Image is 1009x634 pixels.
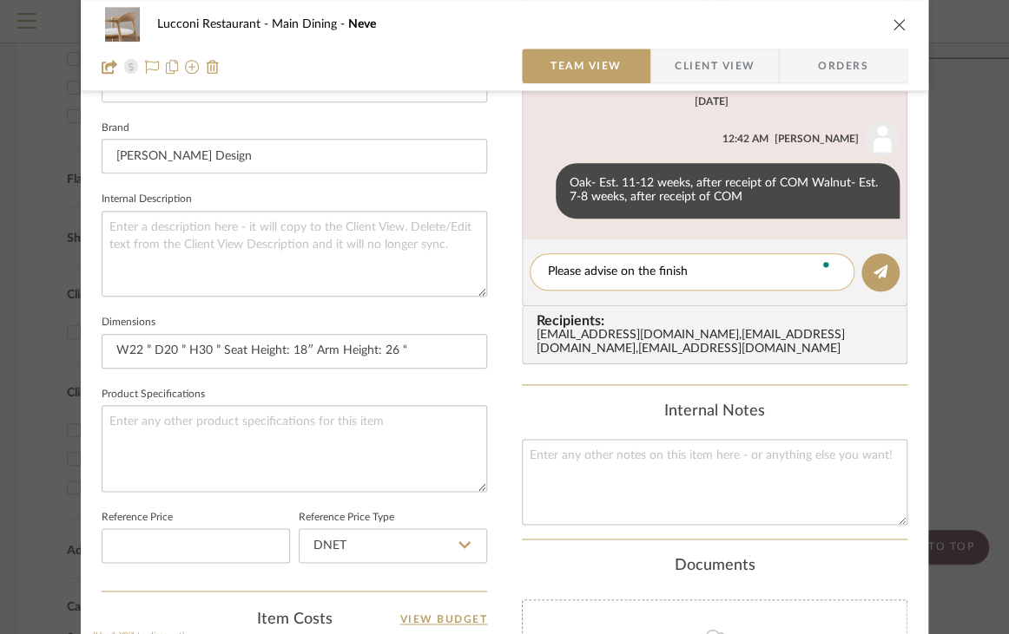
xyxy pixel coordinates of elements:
div: Documents [522,557,907,576]
img: Remove from project [206,60,220,74]
span: Neve [348,18,376,30]
label: Internal Description [102,195,192,204]
span: Lucconi Restaurant [157,18,272,30]
label: Reference Price Type [299,513,394,522]
a: View Budget [400,609,488,630]
span: Main Dining [272,18,348,30]
img: d70ad3fc-0307-4681-ad85-7c6e1c8a8880_48x40.jpg [102,7,143,42]
label: Product Specifications [102,390,205,399]
div: Item Costs [102,609,487,630]
input: Enter the dimensions of this item [102,334,487,369]
label: Brand [102,124,129,133]
span: Recipients: [537,313,900,329]
button: close [892,16,907,32]
div: [EMAIL_ADDRESS][DOMAIN_NAME] , [EMAIL_ADDRESS][DOMAIN_NAME] , [EMAIL_ADDRESS][DOMAIN_NAME] [537,329,900,356]
label: Reference Price [102,513,173,522]
input: Enter Brand [102,139,487,173]
span: Client View [675,49,755,83]
textarea: To enrich screen reader interactions, please activate Accessibility in Grammarly extension settings [548,263,836,281]
div: Internal Notes [522,402,907,422]
div: 12:42 AM [722,131,768,147]
span: Orders [799,49,887,83]
span: Team View [551,49,622,83]
div: [PERSON_NAME] [775,131,859,147]
img: user_avatar.png [865,121,900,156]
div: [DATE] [695,95,729,108]
label: Dimensions [102,318,155,327]
div: Oak- Est. 11-12 weeks, after receipt of COM Walnut- Est. 7-8 weeks, after receipt of COM [556,163,900,219]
